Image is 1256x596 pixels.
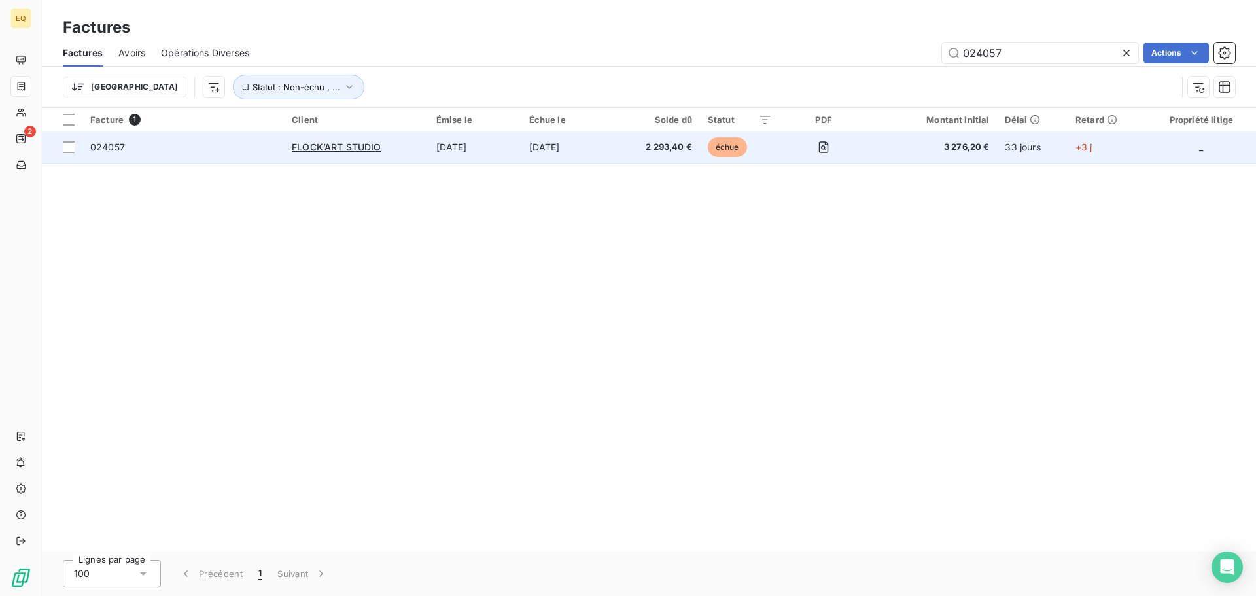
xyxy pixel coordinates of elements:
[292,114,421,125] div: Client
[708,114,772,125] div: Statut
[270,560,336,587] button: Suivant
[63,77,186,97] button: [GEOGRAPHIC_DATA]
[521,131,615,163] td: [DATE]
[1005,114,1060,125] div: Délai
[1199,141,1203,152] span: _
[118,46,145,60] span: Avoirs
[875,114,989,125] div: Montant initial
[63,46,103,60] span: Factures
[161,46,249,60] span: Opérations Diverses
[942,43,1138,63] input: Rechercher
[623,141,692,154] span: 2 293,40 €
[1143,43,1209,63] button: Actions
[90,114,124,125] span: Facture
[428,131,521,163] td: [DATE]
[63,16,130,39] h3: Factures
[10,8,31,29] div: EQ
[1155,114,1248,125] div: Propriété litige
[24,126,36,137] span: 2
[251,560,270,587] button: 1
[74,567,90,580] span: 100
[997,131,1068,163] td: 33 jours
[1075,114,1139,125] div: Retard
[171,560,251,587] button: Précédent
[623,114,692,125] div: Solde dû
[129,114,141,126] span: 1
[90,141,125,152] span: 024057
[529,114,607,125] div: Échue le
[875,141,989,154] span: 3 276,20 €
[233,75,364,99] button: Statut : Non-échu , ...
[253,82,340,92] span: Statut : Non-échu , ...
[258,567,262,580] span: 1
[788,114,860,125] div: PDF
[436,114,514,125] div: Émise le
[1212,552,1243,583] div: Open Intercom Messenger
[292,141,381,152] span: FLOCK’ART STUDIO
[1075,141,1092,152] span: +3 j
[10,567,31,588] img: Logo LeanPay
[708,137,747,157] span: échue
